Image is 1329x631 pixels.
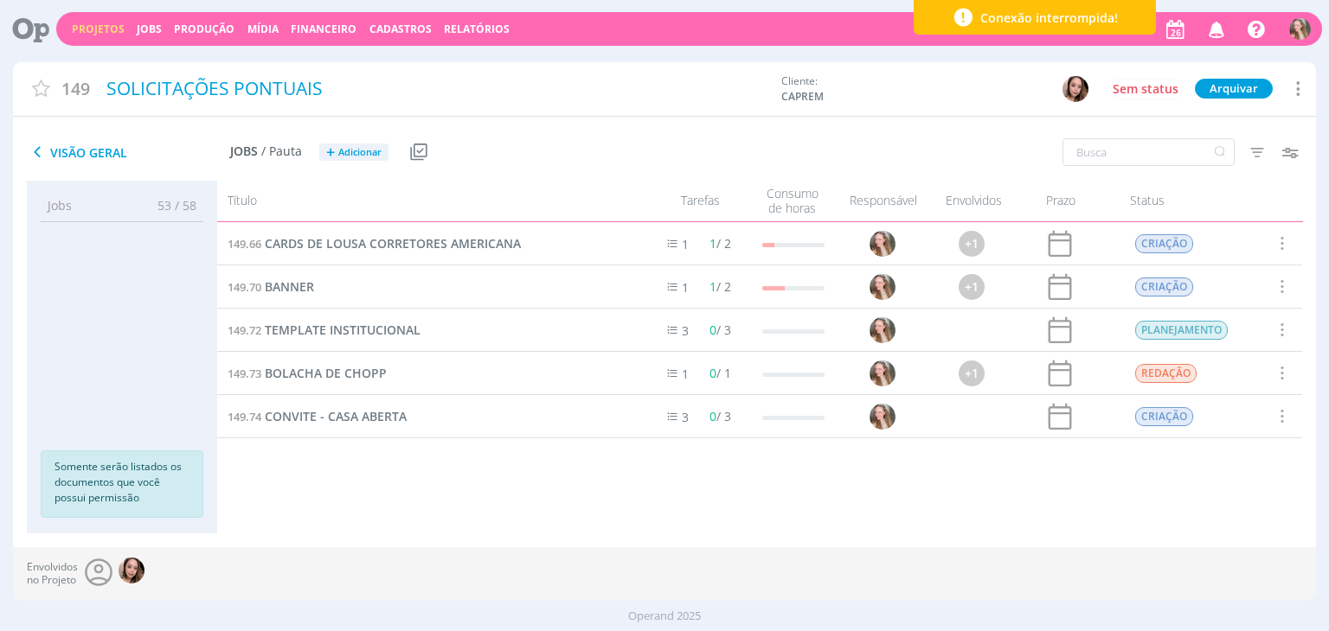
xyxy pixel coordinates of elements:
[338,147,382,158] span: Adicionar
[228,366,261,381] span: 149.73
[119,558,144,583] img: T
[27,142,230,163] span: Visão Geral
[709,278,716,295] span: 1
[682,322,689,339] span: 3
[1063,76,1088,102] img: T
[228,322,261,338] span: 149.72
[870,360,896,386] img: G
[709,365,716,381] span: 0
[1195,79,1273,99] button: Arquivar
[55,459,189,506] p: Somente serão listados os documentos que você possui permissão
[749,186,836,216] div: Consumo de horas
[27,561,78,586] span: Envolvidos no Projeto
[781,73,1089,105] div: Cliente:
[67,22,130,36] button: Projetos
[286,22,362,36] button: Financeiro
[242,22,284,36] button: Mídia
[265,235,521,252] span: CARDS DE LOUSA CORRETORES AMERICANA
[709,365,731,381] span: / 1
[137,22,162,36] a: Jobs
[870,274,896,300] img: G
[709,408,716,424] span: 0
[228,321,421,340] a: 149.72TEMPLATE INSTITUCIONAL
[709,235,731,252] span: / 2
[682,279,689,296] span: 1
[709,322,731,338] span: / 3
[1104,186,1260,216] div: Status
[870,317,896,343] img: G
[960,360,986,386] div: +1
[709,235,716,252] span: 1
[228,407,407,426] a: 149.74CONVITE - CASA ABERTA
[682,366,689,382] span: 1
[709,408,731,424] span: / 3
[637,186,749,216] div: Tarefas
[48,196,72,214] span: Jobs
[369,22,432,36] span: Cadastros
[265,278,314,295] span: BANNER
[709,322,716,338] span: 0
[1136,234,1194,253] span: CRIAÇÃO
[265,365,387,381] span: BOLACHA DE CHOPP
[247,22,279,36] a: Mídia
[228,234,521,253] a: 149.66CARDS DE LOUSA CORRETORES AMERICANA
[228,409,261,424] span: 149.74
[1063,138,1235,166] input: Busca
[291,22,356,36] a: Financeiro
[61,76,90,101] span: 149
[836,186,931,216] div: Responsável
[1018,186,1104,216] div: Prazo
[781,89,911,105] span: CAPREM
[1136,407,1194,426] span: CRIAÇÃO
[228,279,261,295] span: 149.70
[980,9,1118,27] span: Conexão interrompida!
[265,322,421,338] span: TEMPLATE INSTITUCIONAL
[72,22,125,36] a: Projetos
[709,278,731,295] span: / 2
[326,143,335,162] span: +
[169,22,240,36] button: Produção
[960,274,986,300] div: +1
[1136,321,1229,340] span: PLANEJAMENTO
[230,144,258,159] span: Jobs
[1288,14,1312,44] button: G
[174,22,234,36] a: Produção
[261,144,302,159] span: / Pauta
[1289,18,1311,40] img: G
[1136,277,1194,296] span: CRIAÇÃO
[870,404,896,430] img: G
[228,364,387,383] a: 149.73BOLACHA DE CHOPP
[1062,75,1089,103] button: T
[364,22,437,36] button: Cadastros
[682,236,689,252] span: 1
[217,186,636,216] div: Título
[265,408,407,424] span: CONVITE - CASA ABERTA
[870,231,896,257] img: G
[1113,80,1178,97] span: Sem status
[228,277,314,296] a: 149.70BANNER
[144,196,196,214] span: 53 / 58
[444,22,510,36] a: Relatórios
[439,22,515,36] button: Relatórios
[228,236,261,252] span: 149.66
[100,69,774,109] div: SOLICITAÇÕES PONTUAIS
[960,231,986,257] div: +1
[931,186,1018,216] div: Envolvidos
[1136,364,1197,383] span: REDAÇÃO
[319,143,388,162] button: +Adicionar
[1108,79,1183,99] button: Sem status
[132,22,167,36] button: Jobs
[682,409,689,425] span: 3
